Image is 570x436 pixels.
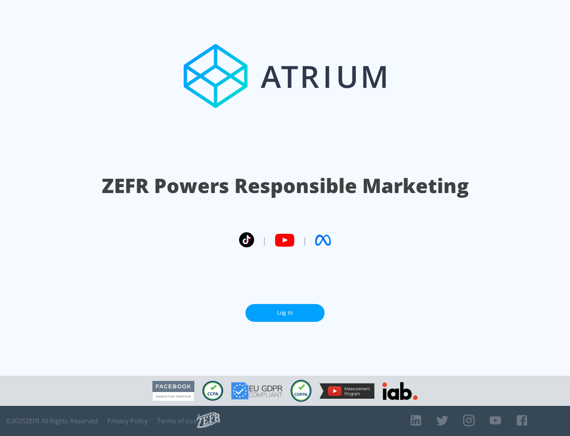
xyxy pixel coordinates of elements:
img: GDPR Compliant [231,382,283,400]
span: | [302,234,307,246]
a: Log In [245,304,325,322]
h1: ZEFR Powers Responsible Marketing [102,172,469,199]
img: CCPA Compliant [202,381,223,401]
img: YouTube Measurement Program [319,383,374,399]
img: IAB [382,382,418,400]
a: Privacy Policy [107,417,148,425]
img: Facebook Marketing Partner [152,381,194,401]
img: COPPA Compliant [291,380,312,402]
span: © 2025 ZEFR All Rights Reserved [6,417,98,425]
a: Terms of Use [157,417,197,425]
span: | [262,234,267,246]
